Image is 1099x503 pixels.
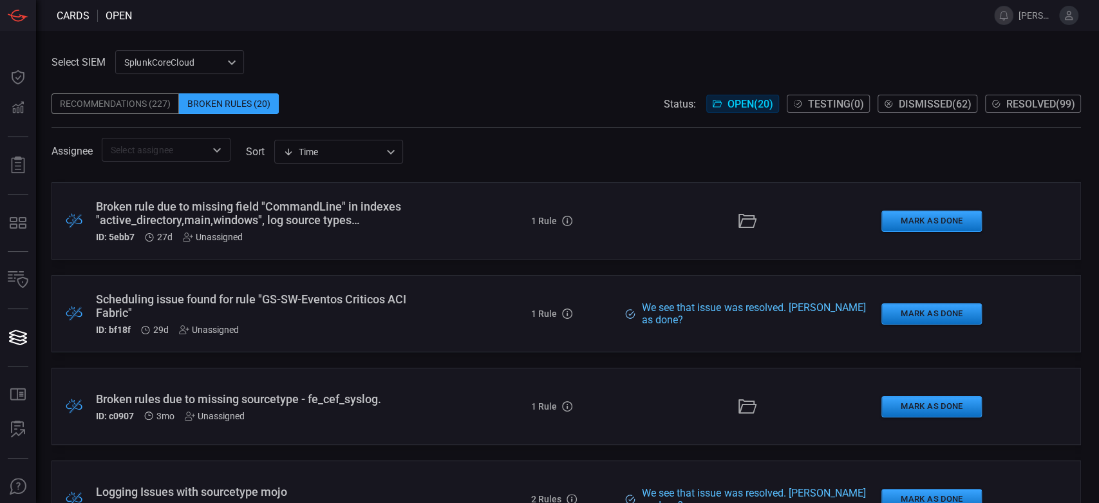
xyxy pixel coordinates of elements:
div: Time [283,146,382,158]
span: Testing ( 0 ) [808,98,864,110]
h5: ID: c0907 [96,411,134,421]
span: Open ( 20 ) [728,98,773,110]
button: Detections [3,93,33,124]
label: Select SIEM [52,56,106,68]
span: Aug 05, 2025 4:00 AM [153,325,169,335]
span: Aug 07, 2025 1:38 AM [157,232,173,242]
input: Select assignee [106,142,205,158]
button: Dismissed(62) [878,95,977,113]
span: Status: [664,98,696,110]
button: Rule Catalog [3,379,33,410]
button: ALERT ANALYSIS [3,414,33,445]
button: Reports [3,150,33,181]
button: Mark as Done [881,303,982,325]
button: Dashboard [3,62,33,93]
span: Resolved ( 99 ) [1006,98,1075,110]
button: Cards [3,322,33,353]
button: Mark as Done [881,211,982,232]
button: Mark as Done [881,396,982,417]
div: Logging Issues with sourcetype mojo [96,485,427,498]
p: SplunkCoreCloud [124,56,223,69]
div: Scheduling issue found for rule "GS-SW-Eventos Criticos ACI Fabric" [96,292,427,319]
button: MITRE - Detection Posture [3,207,33,238]
button: Open(20) [706,95,779,113]
div: Unassigned [185,411,245,421]
div: We see that issue was resolved. [PERSON_NAME] as done? [637,301,871,326]
button: Inventory [3,265,33,296]
h5: 1 Rule [531,308,557,319]
span: open [106,10,132,22]
h5: 1 Rule [531,401,557,412]
div: Broken Rules (20) [179,93,279,114]
label: sort [246,146,265,158]
div: Recommendations (227) [52,93,179,114]
span: Assignee [52,145,93,157]
button: Resolved(99) [985,95,1081,113]
h5: ID: 5ebb7 [96,232,135,242]
div: Broken rule due to missing field "CommandLine" in indexes "active_directory,main,windows", log so... [96,200,427,227]
span: Cards [57,10,89,22]
button: Open [208,141,226,159]
span: Jun 01, 2025 6:13 AM [156,411,174,421]
h5: 1 Rule [531,216,557,226]
span: Dismissed ( 62 ) [899,98,972,110]
div: Broken rules due to missing sourcetype - fe_cef_syslog. [96,392,427,406]
div: Unassigned [183,232,243,242]
h5: ID: bf18f [96,325,131,335]
div: Unassigned [179,325,239,335]
button: Testing(0) [787,95,870,113]
button: Ask Us A Question [3,471,33,502]
span: [PERSON_NAME][EMAIL_ADDRESS][PERSON_NAME][DOMAIN_NAME] [1019,10,1054,21]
